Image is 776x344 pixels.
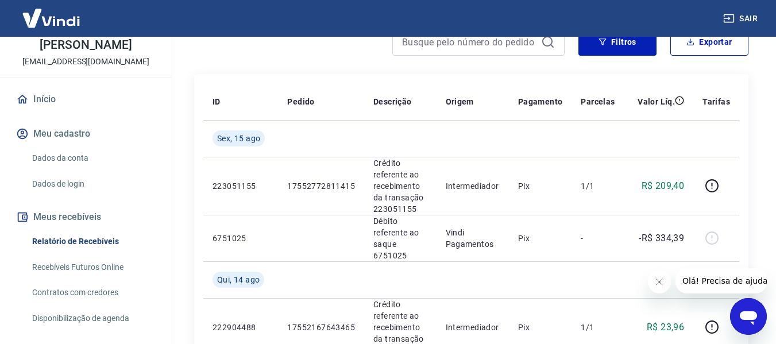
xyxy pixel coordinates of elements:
img: Vindi [14,1,88,36]
iframe: Fechar mensagem [648,270,671,293]
p: R$ 23,96 [647,320,684,334]
p: Pedido [287,96,314,107]
p: [EMAIL_ADDRESS][DOMAIN_NAME] [22,56,149,68]
p: Tarifas [702,96,730,107]
p: 223051155 [213,180,269,192]
p: 222904488 [213,322,269,333]
p: 6751025 [213,233,269,244]
a: Dados de login [28,172,158,196]
p: Origem [446,96,474,107]
a: Relatório de Recebíveis [28,230,158,253]
p: Intermediador [446,180,500,192]
p: 17552772811415 [287,180,355,192]
span: Olá! Precisa de ajuda? [7,8,96,17]
p: Parcelas [581,96,615,107]
a: Recebíveis Futuros Online [28,256,158,279]
p: Crédito referente ao recebimento da transação 223051155 [373,157,427,215]
button: Filtros [578,28,657,56]
p: Pagamento [518,96,563,107]
button: Exportar [670,28,748,56]
p: Valor Líq. [638,96,675,107]
p: Pix [518,233,563,244]
button: Meus recebíveis [14,204,158,230]
a: Dados da conta [28,146,158,170]
p: R$ 209,40 [642,179,685,193]
span: Sex, 15 ago [217,133,260,144]
p: Débito referente ao saque 6751025 [373,215,427,261]
a: Início [14,87,158,112]
p: - [581,233,615,244]
p: -R$ 334,39 [639,231,684,245]
button: Meu cadastro [14,121,158,146]
p: 17552167643465 [287,322,355,333]
button: Sair [721,8,762,29]
p: Vindi Pagamentos [446,227,500,250]
iframe: Mensagem da empresa [675,268,767,293]
p: Pix [518,322,563,333]
a: Contratos com credores [28,281,158,304]
span: Qui, 14 ago [217,274,260,285]
p: Intermediador [446,322,500,333]
a: Disponibilização de agenda [28,307,158,330]
p: [PERSON_NAME] [40,39,132,51]
iframe: Botão para abrir a janela de mensagens [730,298,767,335]
p: 1/1 [581,322,615,333]
p: 1/1 [581,180,615,192]
p: Descrição [373,96,412,107]
p: Pix [518,180,563,192]
p: ID [213,96,221,107]
input: Busque pelo número do pedido [402,33,536,51]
